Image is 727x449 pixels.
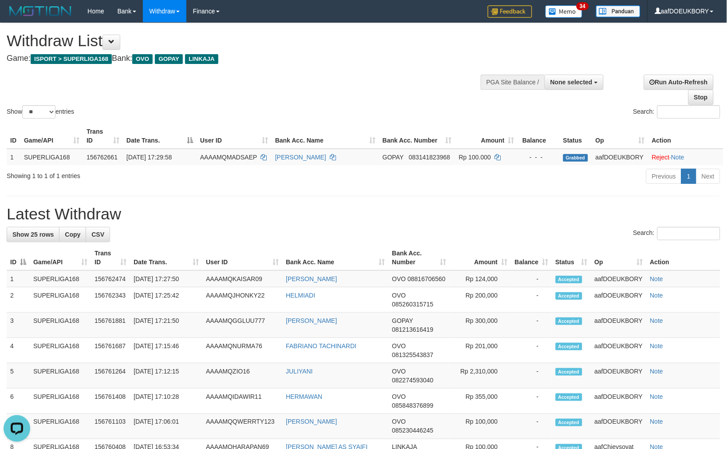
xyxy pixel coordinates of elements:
[286,418,337,425] a: [PERSON_NAME]
[286,342,356,350] a: FABRIANO TACHINARDI
[30,313,91,338] td: SUPERLIGA168
[552,245,591,270] th: Status: activate to sort column ascending
[197,123,272,149] th: User ID: activate to sort column ascending
[511,389,552,414] td: -
[392,317,413,324] span: GOPAY
[91,287,130,313] td: 156762343
[450,287,511,313] td: Rp 200,000
[408,275,446,282] span: Copy 08816706560 to clipboard
[545,5,583,18] img: Button%20Memo.svg
[202,338,282,363] td: AAAAMQNURMA76
[392,326,434,333] span: Copy 081213616419 to clipboard
[392,368,406,375] span: OVO
[563,154,588,162] span: Grabbed
[392,377,434,384] span: Copy 082274593040 to clipboard
[488,5,532,18] img: Feedback.jpg
[392,301,434,308] span: Copy 085260315715 to clipboard
[202,287,282,313] td: AAAAMQJHONKY22
[591,313,647,338] td: aafDOEUKBORY
[202,270,282,287] td: AAAAMQKAISAR09
[648,123,723,149] th: Action
[126,154,172,161] span: [DATE] 17:29:58
[592,149,648,165] td: aafDOEUKBORY
[20,123,83,149] th: Game/API: activate to sort column ascending
[591,414,647,439] td: aafDOEUKBORY
[392,275,406,282] span: OVO
[91,338,130,363] td: 156761687
[545,75,604,90] button: None selected
[7,205,720,223] h1: Latest Withdraw
[200,154,257,161] span: AAAAMQMADSAEP
[286,275,337,282] a: [PERSON_NAME]
[650,275,664,282] a: Note
[650,292,664,299] a: Note
[7,227,59,242] a: Show 25 rows
[7,287,30,313] td: 2
[7,123,20,149] th: ID
[633,227,720,240] label: Search:
[650,368,664,375] a: Note
[556,343,582,350] span: Accepted
[392,342,406,350] span: OVO
[560,123,592,149] th: Status
[123,123,197,149] th: Date Trans.: activate to sort column descending
[91,414,130,439] td: 156761103
[130,287,202,313] td: [DATE] 17:25:42
[130,389,202,414] td: [DATE] 17:10:28
[272,123,379,149] th: Bank Acc. Name: activate to sort column ascending
[450,245,511,270] th: Amount: activate to sort column ascending
[646,169,682,184] a: Previous
[392,402,434,409] span: Copy 085848376899 to clipboard
[556,393,582,401] span: Accepted
[30,287,91,313] td: SUPERLIGA168
[389,245,450,270] th: Bank Acc. Number: activate to sort column ascending
[577,2,589,10] span: 34
[7,32,476,50] h1: Withdraw List
[7,389,30,414] td: 6
[383,154,403,161] span: GOPAY
[556,368,582,376] span: Accepted
[202,389,282,414] td: AAAAMQIDAWIR11
[130,363,202,389] td: [DATE] 17:12:15
[650,342,664,350] a: Note
[522,153,556,162] div: - - -
[550,79,593,86] span: None selected
[91,389,130,414] td: 156761408
[511,363,552,389] td: -
[392,351,434,358] span: Copy 081325543837 to clipboard
[450,389,511,414] td: Rp 355,000
[30,363,91,389] td: SUPERLIGA168
[22,105,55,119] select: Showentries
[12,231,54,238] span: Show 25 rows
[392,393,406,400] span: OVO
[392,418,406,425] span: OVO
[286,317,337,324] a: [PERSON_NAME]
[450,270,511,287] td: Rp 124,000
[696,169,720,184] a: Next
[518,123,560,149] th: Balance
[7,313,30,338] td: 3
[282,245,388,270] th: Bank Acc. Name: activate to sort column ascending
[650,317,664,324] a: Note
[591,363,647,389] td: aafDOEUKBORY
[86,227,110,242] a: CSV
[688,90,714,105] a: Stop
[591,270,647,287] td: aafDOEUKBORY
[7,168,296,180] div: Showing 1 to 1 of 1 entries
[130,270,202,287] td: [DATE] 17:27:50
[556,292,582,300] span: Accepted
[450,363,511,389] td: Rp 2,310,000
[7,270,30,287] td: 1
[647,245,720,270] th: Action
[91,270,130,287] td: 156762474
[185,54,218,64] span: LINKAJA
[481,75,545,90] div: PGA Site Balance /
[648,149,723,165] td: ·
[30,245,91,270] th: Game/API: activate to sort column ascending
[286,292,315,299] a: HELMIADI
[59,227,86,242] a: Copy
[591,389,647,414] td: aafDOEUKBORY
[657,227,720,240] input: Search:
[65,231,80,238] span: Copy
[511,270,552,287] td: -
